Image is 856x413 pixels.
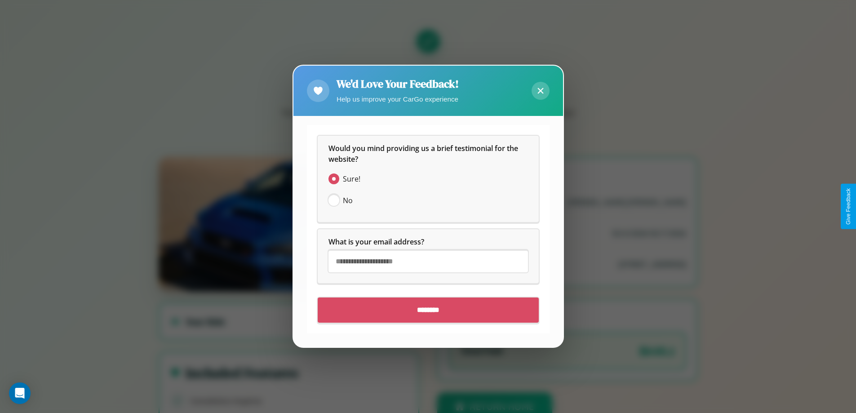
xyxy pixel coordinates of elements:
[328,237,424,247] span: What is your email address?
[337,76,459,91] h2: We'd Love Your Feedback!
[337,93,459,105] p: Help us improve your CarGo experience
[9,382,31,404] div: Open Intercom Messenger
[343,195,353,206] span: No
[328,144,520,164] span: Would you mind providing us a brief testimonial for the website?
[845,188,852,225] div: Give Feedback
[343,174,360,185] span: Sure!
